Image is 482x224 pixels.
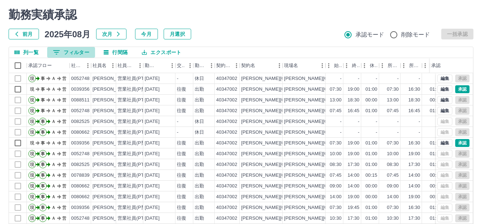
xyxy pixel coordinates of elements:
[93,118,131,125] div: [PERSON_NAME]
[177,118,178,125] div: -
[30,130,34,135] text: 現
[340,129,342,136] div: -
[348,204,359,211] div: 19:45
[30,108,34,113] text: 現
[118,97,155,104] div: 営業社員(PT契約)
[91,58,116,73] div: 社員名
[437,75,452,82] button: 編集
[340,75,342,82] div: -
[358,118,359,125] div: -
[71,86,90,93] div: 0039356
[51,184,56,189] text: Ａ
[348,151,359,157] div: 19:00
[284,172,424,179] div: [PERSON_NAME][GEOGRAPHIC_DATA]げんき放課後児童クラブ
[71,183,90,190] div: 0080662
[352,58,360,73] div: 終業
[419,118,420,125] div: -
[408,183,420,190] div: 14:00
[195,108,204,114] div: 出勤
[195,140,204,147] div: 出勤
[195,172,204,179] div: 出勤
[348,194,359,200] div: 19:00
[215,58,240,73] div: 契約コード
[366,161,377,168] div: 01:00
[430,86,442,93] div: 01:00
[175,58,193,73] div: 交通費
[108,60,118,71] button: メニュー
[93,161,131,168] div: [PERSON_NAME]
[143,58,175,73] div: 勤務日
[430,97,442,104] div: 00:00
[145,151,160,157] div: [DATE]
[118,75,155,82] div: 営業社員(PT契約)
[361,58,379,73] div: 休憩
[62,162,66,167] text: 営
[408,151,420,157] div: 19:00
[135,29,158,39] button: 今月
[30,140,34,146] text: 現
[195,86,204,93] div: 出勤
[93,140,131,147] div: [PERSON_NAME]
[330,108,342,114] div: 07:45
[366,194,377,200] div: 00:00
[118,140,152,147] div: 営業社員(P契約)
[51,130,56,135] text: Ａ
[177,97,186,104] div: 往復
[51,119,56,124] text: Ａ
[348,183,359,190] div: 14:00
[216,129,237,136] div: 40347002
[241,58,255,73] div: 契約名
[334,58,342,73] div: 始業
[430,58,467,73] div: 承認
[376,75,377,82] div: -
[93,194,131,200] div: [PERSON_NAME]
[408,172,420,179] div: 14:00
[116,58,143,73] div: 社員区分
[376,118,377,125] div: -
[356,30,384,39] span: 承認モード
[284,194,424,200] div: [PERSON_NAME][GEOGRAPHIC_DATA]げんき放課後児童クラブ
[241,183,329,190] div: [PERSON_NAME][GEOGRAPHIC_DATA]
[136,47,187,58] button: エクスポート
[30,173,34,178] text: 現
[30,184,34,189] text: 現
[51,194,56,199] text: Ａ
[430,161,442,168] div: 01:00
[177,183,186,190] div: 往復
[164,29,191,39] button: 月選択
[62,140,66,146] text: 営
[71,58,83,73] div: 社員番号
[177,140,186,147] div: 往復
[408,86,420,93] div: 16:30
[70,58,91,73] div: 社員番号
[437,139,452,147] button: 編集
[195,75,204,82] div: 休日
[241,118,329,125] div: [PERSON_NAME][GEOGRAPHIC_DATA]
[93,204,131,211] div: [PERSON_NAME]
[93,151,131,157] div: [PERSON_NAME]
[135,60,145,71] button: メニュー
[41,119,45,124] text: 事
[51,97,56,103] text: Ａ
[366,204,377,211] div: 01:00
[71,75,90,82] div: 0052748
[348,86,359,93] div: 19:00
[93,97,131,104] div: [PERSON_NAME]
[241,204,329,211] div: [PERSON_NAME][GEOGRAPHIC_DATA]
[145,86,160,93] div: [DATE]
[348,161,359,168] div: 17:30
[93,129,131,136] div: [PERSON_NAME]
[118,118,155,125] div: 営業社員(PT契約)
[62,97,66,103] text: 営
[118,108,155,114] div: 営業社員(PT契約)
[437,85,452,93] button: 編集
[241,172,329,179] div: [PERSON_NAME][GEOGRAPHIC_DATA]
[41,194,45,199] text: 事
[326,58,343,73] div: 始業
[118,129,155,136] div: 営業社員(PT契約)
[284,75,424,82] div: [PERSON_NAME][GEOGRAPHIC_DATA]げんき放課後児童クラブ
[283,58,326,73] div: 現場名
[216,172,237,179] div: 40347002
[145,140,160,147] div: [DATE]
[340,118,342,125] div: -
